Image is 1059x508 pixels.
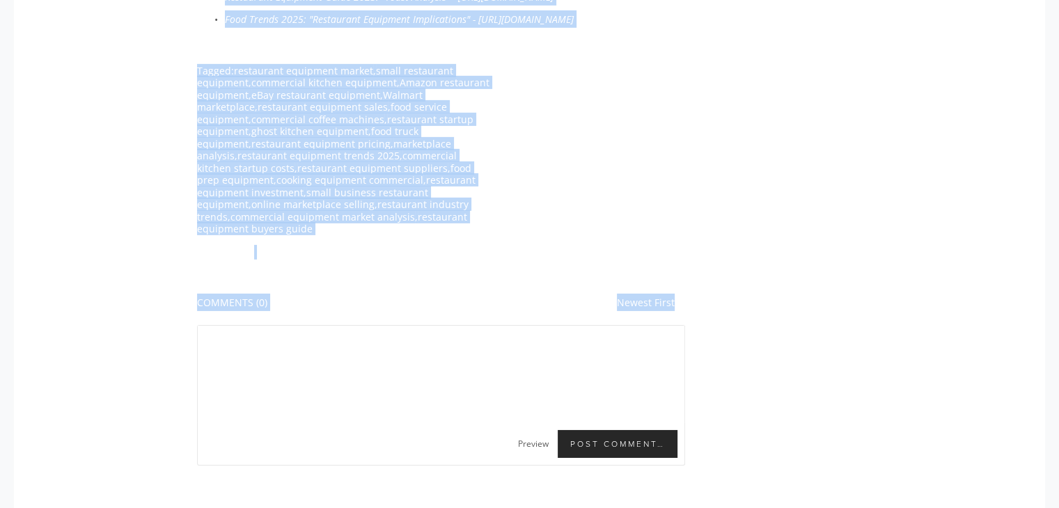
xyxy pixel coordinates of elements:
a: food truck equipment [197,125,418,150]
a: Walmart marketplace [197,88,423,114]
a: restaurant equipment suppliers [297,161,448,175]
a: restaurant startup equipment [197,113,473,138]
div: Share [257,246,296,260]
span: Comments (0) [197,296,267,309]
a: small restaurant equipment [197,64,453,90]
a: restaurant equipment sales [258,100,388,113]
span: 0 Likes [197,246,242,259]
p: Tagged: , , , , , , , , , , , , , , , , , , , , , , , , [197,65,489,235]
a: commercial kitchen startup costs [197,149,457,175]
a: eBay restaurant equipment [251,88,380,102]
a: restaurant equipment buyers guide [197,210,467,236]
a: commercial equipment market analysis [230,210,415,223]
a: small business restaurant equipment [197,186,428,212]
a: cooking equipment commercial [276,173,423,186]
a: commercial kitchen equipment [251,76,397,89]
a: restaurant equipment pricing [251,137,391,150]
a: Amazon restaurant equipment [197,76,489,102]
span: Preview [518,438,549,450]
a: restaurant equipment trends 2025 [237,149,400,162]
a: restaurant equipment market [234,64,373,77]
a: food service equipment [197,100,447,126]
a: restaurant industry trends [197,198,469,223]
a: restaurant equipment investment [197,173,476,199]
a: online marketplace selling [251,198,375,211]
a: commercial coffee machines [251,113,384,126]
span: Post Comment… [558,430,677,458]
em: Food Trends 2025: "Restaurant Equipment Implications" - [URL][DOMAIN_NAME] [225,13,574,26]
a: marketplace analysis [197,137,451,163]
a: food prep equipment [197,161,471,187]
a: ghost kitchen equipment [251,125,368,138]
